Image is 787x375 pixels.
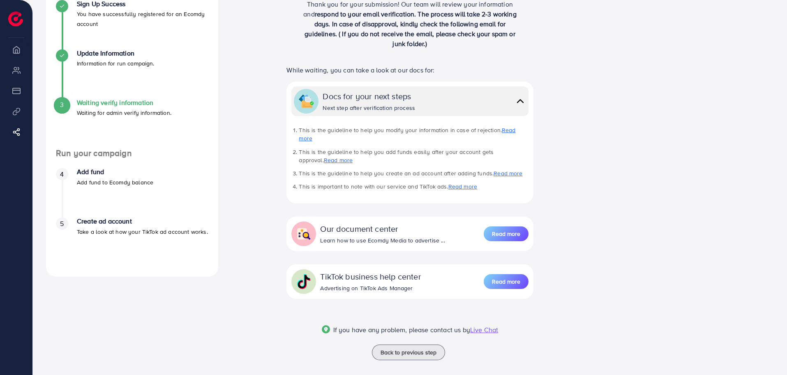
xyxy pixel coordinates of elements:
a: Read more [324,156,353,164]
li: This is important to note with our service and TikTok ads. [299,182,528,191]
p: You have successfully registered for an Ecomdy account [77,9,208,29]
span: 4 [60,170,64,179]
li: Update Information [46,49,218,99]
img: collapse [515,95,526,107]
h4: Waiting verify information [77,99,171,107]
p: Waiting for admin verify information. [77,108,171,118]
h4: Create ad account [77,217,208,225]
p: Information for run campaign. [77,58,155,68]
span: Back to previous step [381,348,436,356]
button: Read more [484,226,529,241]
span: 5 [60,219,64,228]
iframe: Chat [752,338,781,369]
h4: Add fund [77,168,153,176]
img: collapse [299,94,314,109]
button: Back to previous step [372,345,445,360]
div: Advertising on TikTok Ads Manager [320,284,421,292]
li: Add fund [46,168,218,217]
li: Create ad account [46,217,218,267]
span: If you have any problem, please contact us by [333,325,470,334]
p: Add fund to Ecomdy balance [77,177,153,187]
a: Read more [448,182,477,191]
li: This is the guideline to help you create an ad account after adding funds. [299,169,528,177]
h4: Run your campaign [46,148,218,158]
img: Popup guide [322,325,330,333]
img: collapse [296,274,311,289]
div: Our document center [320,223,445,235]
span: Live Chat [470,325,498,334]
div: Next step after verification process [323,104,415,112]
li: This is the guideline to help you add funds easily after your account gets approval. [299,148,528,165]
a: Read more [484,226,529,242]
div: Docs for your next steps [323,90,415,102]
span: Read more [492,277,520,286]
div: Learn how to use Ecomdy Media to advertise ... [320,236,445,245]
span: 3 [60,100,64,109]
li: Waiting verify information [46,99,218,148]
button: Read more [484,274,529,289]
li: This is the guideline to help you modify your information in case of rejection. [299,126,528,143]
a: Read more [484,273,529,290]
img: logo [8,12,23,26]
div: TikTok business help center [320,270,421,282]
span: respond to your email verification. The process will take 2-3 working days. In case of disapprova... [305,9,517,48]
p: While waiting, you can take a look at our docs for: [286,65,533,75]
span: Read more [492,230,520,238]
p: Take a look at how your TikTok ad account works. [77,227,208,237]
h4: Update Information [77,49,155,57]
a: Read more [299,126,515,142]
a: Read more [494,169,522,177]
img: collapse [296,226,311,241]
